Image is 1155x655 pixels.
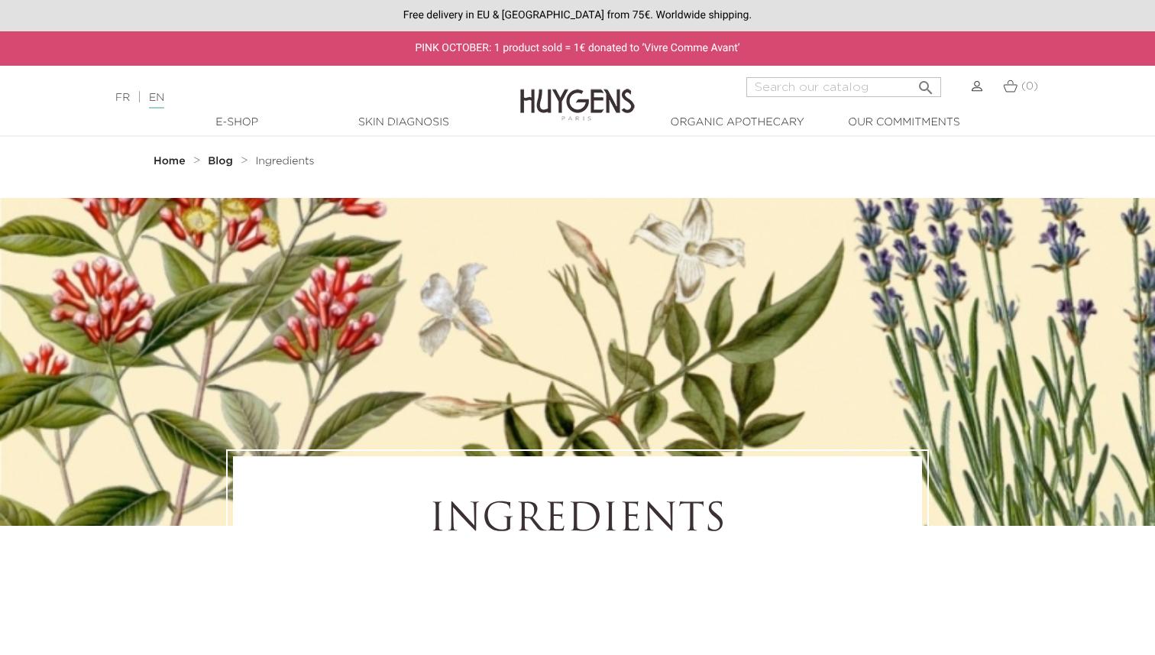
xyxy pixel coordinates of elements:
a: Home [154,155,189,167]
input: Search [746,77,941,97]
a: Blog [208,155,237,167]
a: E-Shop [160,115,313,131]
button:  [912,73,940,93]
span: (0) [1021,81,1038,92]
a: Skin Diagnosis [327,115,480,131]
strong: Home [154,156,186,167]
div: | [108,89,470,107]
a: EN [149,92,164,109]
span: Ingredients [255,156,314,167]
i:  [917,74,935,92]
img: Huygens [520,64,635,123]
a: Our commitments [827,115,980,131]
a: Ingredients [255,155,314,167]
a: Organic Apothecary [661,115,814,131]
h1: Ingredients [275,498,880,544]
strong: Blog [208,156,233,167]
a: FR [115,92,130,103]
